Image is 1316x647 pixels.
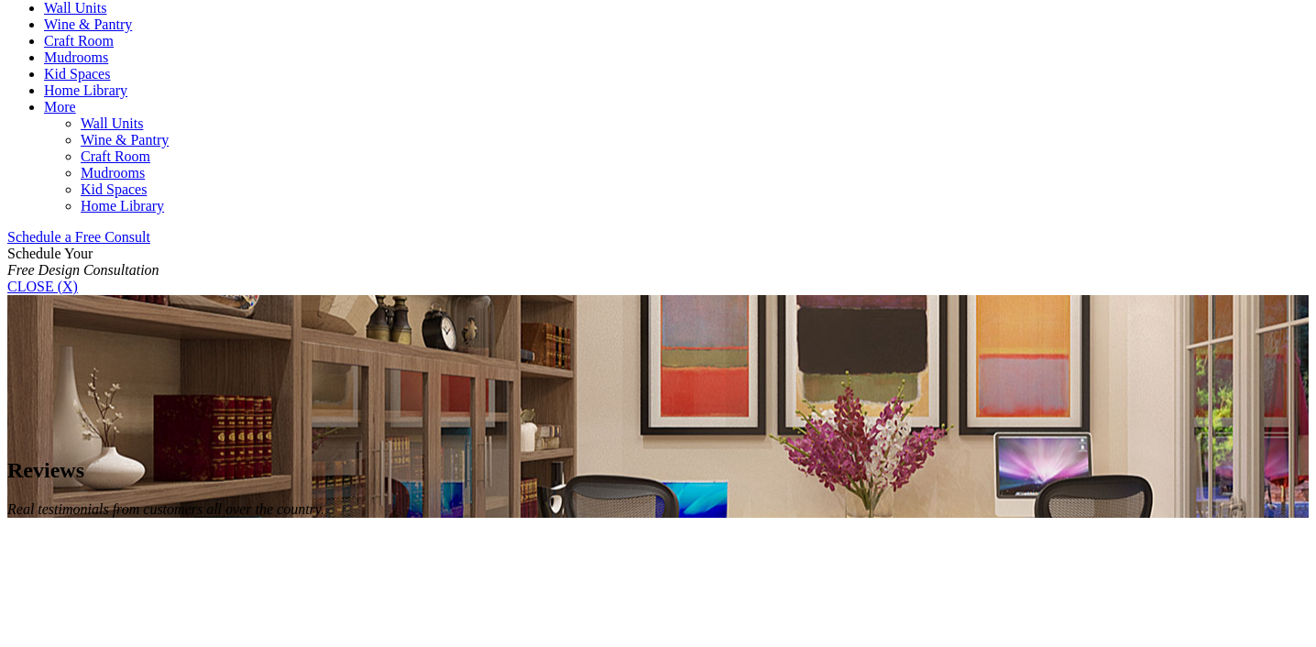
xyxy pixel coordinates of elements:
a: Mudrooms [81,165,145,181]
a: More menu text will display only on big screen [44,99,76,115]
em: Free Design Consultation [7,262,159,278]
span: Schedule Your [7,246,159,278]
a: Home Library [81,198,164,214]
a: Mudrooms [44,49,108,65]
a: Kid Spaces [81,181,147,197]
a: Craft Room [81,148,150,164]
a: Wall Units [81,115,143,131]
a: Kid Spaces [44,66,110,82]
a: Home Library [44,82,127,98]
a: Schedule a Free Consult (opens a dropdown menu) [7,229,150,245]
em: Real testimonials from customers all over the country. [7,501,324,517]
a: Wine & Pantry [81,132,169,148]
a: CLOSE (X) [7,279,78,294]
a: Craft Room [44,33,114,49]
h1: Reviews [7,458,1309,483]
a: Wine & Pantry [44,16,132,32]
